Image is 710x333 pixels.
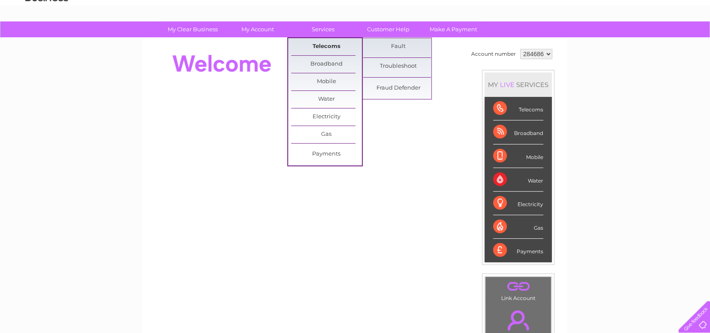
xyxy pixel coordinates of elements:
[418,21,489,37] a: Make A Payment
[493,168,543,192] div: Water
[291,38,362,55] a: Telecoms
[635,36,648,43] a: Blog
[487,279,549,294] a: .
[291,126,362,143] a: Gas
[363,38,434,55] a: Fault
[581,36,599,43] a: Energy
[153,5,558,42] div: Clear Business is a trading name of Verastar Limited (registered in [GEOGRAPHIC_DATA] No. 3667643...
[653,36,674,43] a: Contact
[291,108,362,126] a: Electricity
[548,4,608,15] a: 0333 014 3131
[469,47,518,61] td: Account number
[493,215,543,239] div: Gas
[223,21,293,37] a: My Account
[288,21,358,37] a: Services
[682,36,702,43] a: Log out
[493,239,543,262] div: Payments
[498,81,516,89] div: LIVE
[363,58,434,75] a: Troubleshoot
[559,36,575,43] a: Water
[363,80,434,97] a: Fraud Defender
[291,73,362,90] a: Mobile
[291,56,362,73] a: Broadband
[493,192,543,215] div: Electricity
[353,21,424,37] a: Customer Help
[493,144,543,168] div: Mobile
[605,36,630,43] a: Telecoms
[484,72,552,97] div: MY SERVICES
[493,120,543,144] div: Broadband
[25,22,69,48] img: logo.png
[291,91,362,108] a: Water
[157,21,228,37] a: My Clear Business
[493,97,543,120] div: Telecoms
[485,276,551,303] td: Link Account
[291,146,362,163] a: Payments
